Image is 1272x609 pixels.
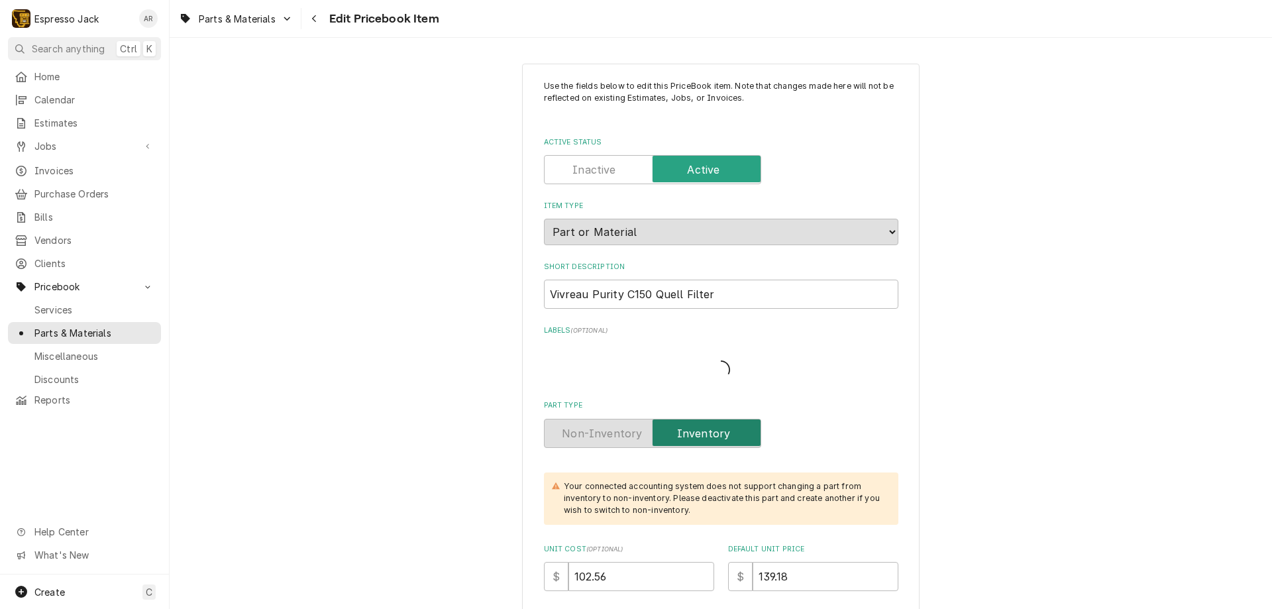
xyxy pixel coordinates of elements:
[8,66,161,87] a: Home
[8,345,161,367] a: Miscellaneous
[544,262,898,309] div: Short Description
[586,545,623,553] span: ( optional )
[544,137,898,184] div: Active Status
[544,280,898,309] input: Name used to describe this Part or Material
[544,400,898,447] div: Part Type
[8,322,161,344] a: Parts & Materials
[544,325,898,336] label: Labels
[34,233,154,247] span: Vendors
[564,480,885,517] div: Your connected accounting system does not support changing a part from inventory to non-inventory...
[34,70,154,83] span: Home
[12,9,30,28] div: Espresso Jack's Avatar
[34,12,99,26] div: Espresso Jack
[32,42,105,56] span: Search anything
[139,9,158,28] div: Allan Ross's Avatar
[146,585,152,599] span: C
[304,8,325,29] button: Navigate back
[34,256,154,270] span: Clients
[34,187,154,201] span: Purchase Orders
[8,89,161,111] a: Calendar
[34,525,153,539] span: Help Center
[8,160,161,182] a: Invoices
[34,280,134,294] span: Pricebook
[712,357,730,384] span: Loading...
[34,116,154,130] span: Estimates
[544,137,898,148] label: Active Status
[12,9,30,28] div: E
[544,562,568,591] div: $
[544,325,898,384] div: Labels
[544,80,898,117] p: Use the fields below to edit this PriceBook item. Note that changes made here will not be reflect...
[8,276,161,298] a: Go to Pricebook
[34,164,154,178] span: Invoices
[34,326,154,340] span: Parts & Materials
[139,9,158,28] div: AR
[728,562,753,591] div: $
[8,368,161,390] a: Discounts
[544,400,898,411] label: Part Type
[544,201,898,211] label: Item Type
[8,37,161,60] button: Search anythingCtrlK
[544,262,898,272] label: Short Description
[570,327,608,334] span: ( optional )
[34,210,154,224] span: Bills
[728,544,898,591] div: Default Unit Price
[544,419,898,448] div: Inventory
[8,183,161,205] a: Purchase Orders
[34,93,154,107] span: Calendar
[34,349,154,363] span: Miscellaneous
[174,8,298,30] a: Go to Parts & Materials
[34,586,65,598] span: Create
[544,544,714,591] div: Unit Cost
[8,389,161,411] a: Reports
[146,42,152,56] span: K
[34,372,154,386] span: Discounts
[325,10,439,28] span: Edit Pricebook Item
[8,135,161,157] a: Go to Jobs
[34,393,154,407] span: Reports
[8,299,161,321] a: Services
[34,139,134,153] span: Jobs
[199,12,276,26] span: Parts & Materials
[8,206,161,228] a: Bills
[8,229,161,251] a: Vendors
[8,521,161,543] a: Go to Help Center
[34,303,154,317] span: Services
[120,42,137,56] span: Ctrl
[8,252,161,274] a: Clients
[8,112,161,134] a: Estimates
[544,544,714,555] label: Unit Cost
[544,201,898,245] div: Item Type
[8,544,161,566] a: Go to What's New
[728,544,898,555] label: Default Unit Price
[34,548,153,562] span: What's New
